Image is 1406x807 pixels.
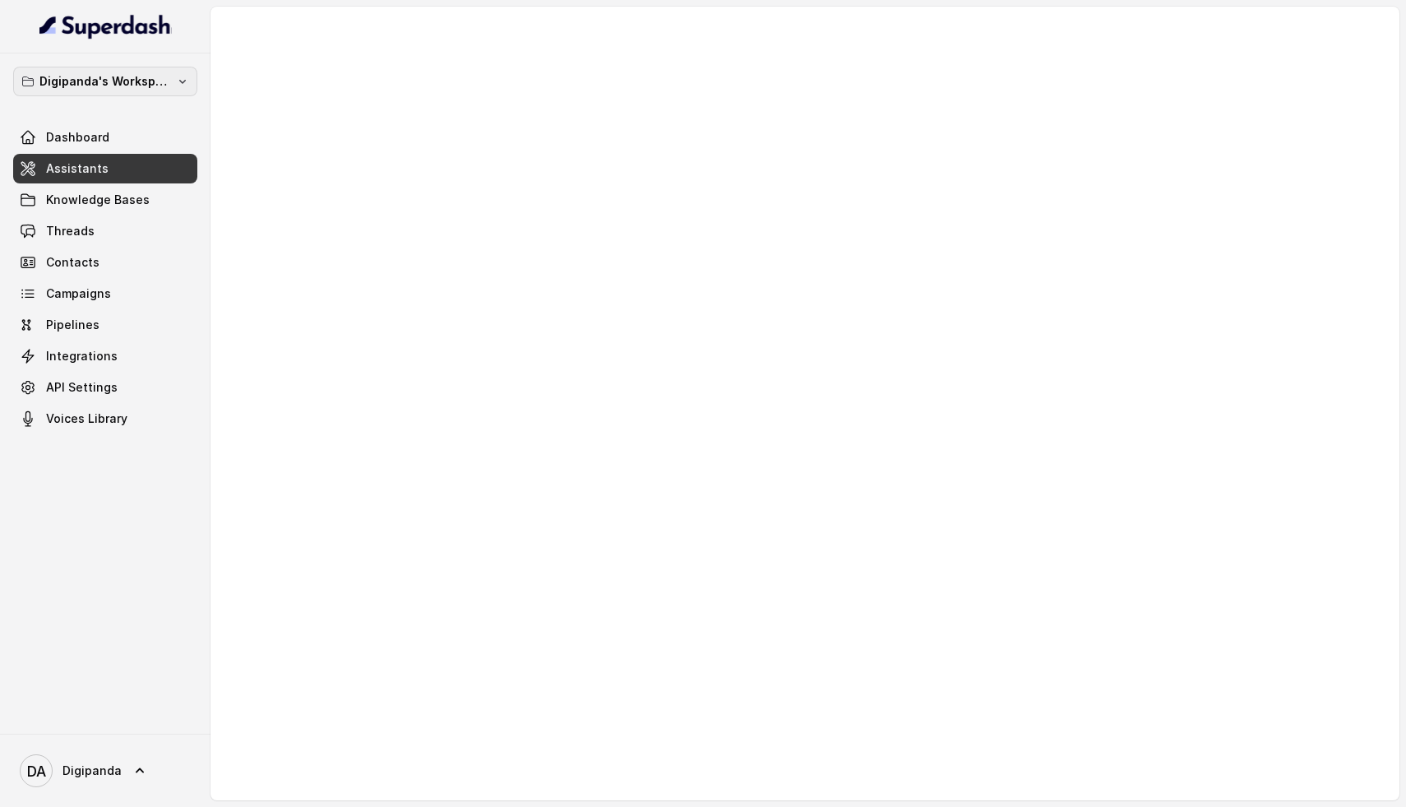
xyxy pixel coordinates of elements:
[13,248,197,277] a: Contacts
[46,317,99,333] span: Pipelines
[13,123,197,152] a: Dashboard
[46,379,118,396] span: API Settings
[13,310,197,340] a: Pipelines
[13,185,197,215] a: Knowledge Bases
[13,373,197,402] a: API Settings
[46,410,127,427] span: Voices Library
[13,404,197,434] a: Voices Library
[46,160,109,177] span: Assistants
[46,348,118,364] span: Integrations
[13,216,197,246] a: Threads
[46,254,99,271] span: Contacts
[62,763,122,779] span: Digipanda
[46,285,111,302] span: Campaigns
[13,154,197,183] a: Assistants
[46,129,109,146] span: Dashboard
[39,72,171,91] p: Digipanda's Workspace
[13,279,197,308] a: Campaigns
[46,223,95,239] span: Threads
[13,67,197,96] button: Digipanda's Workspace
[13,748,197,794] a: Digipanda
[13,341,197,371] a: Integrations
[39,13,172,39] img: light.svg
[27,763,46,780] text: DA
[46,192,150,208] span: Knowledge Bases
